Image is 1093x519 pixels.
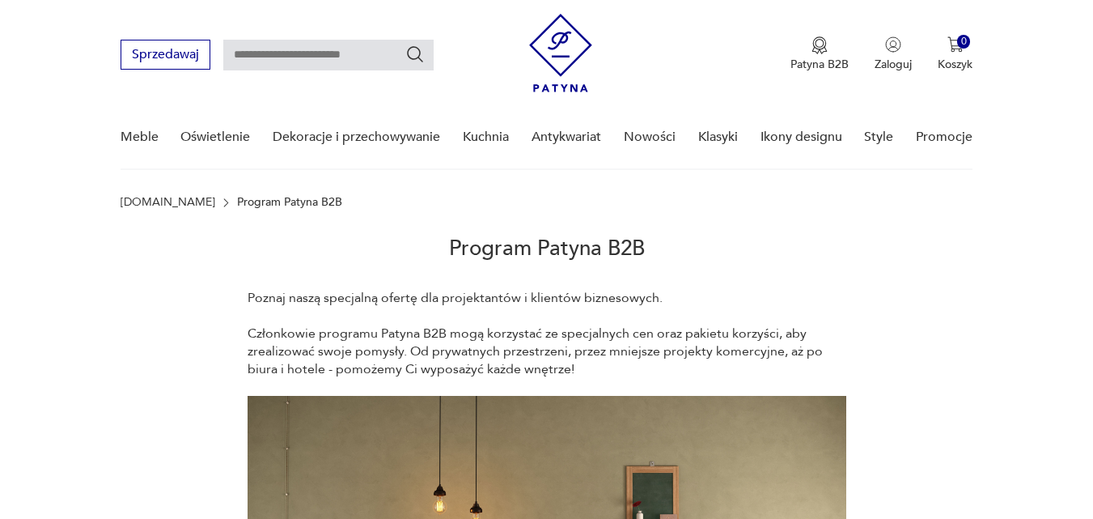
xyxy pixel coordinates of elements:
[273,106,440,168] a: Dekoracje i przechowywanie
[947,36,964,53] img: Ikona koszyka
[463,106,509,168] a: Kuchnia
[237,196,342,209] p: Program Patyna B2B
[916,106,972,168] a: Promocje
[121,196,215,209] a: [DOMAIN_NAME]
[248,325,846,378] p: Członkowie programu Patyna B2B mogą korzystać ze specjalnych cen oraz pakietu korzyści, aby zreal...
[790,36,849,72] a: Ikona medaluPatyna B2B
[875,36,912,72] button: Zaloguj
[790,36,849,72] button: Patyna B2B
[121,50,210,62] a: Sprzedawaj
[532,106,601,168] a: Antykwariat
[938,36,972,72] button: 0Koszyk
[698,106,738,168] a: Klasyki
[624,106,676,168] a: Nowości
[957,35,971,49] div: 0
[529,14,592,92] img: Patyna - sklep z meblami i dekoracjami vintage
[121,40,210,70] button: Sprzedawaj
[864,106,893,168] a: Style
[180,106,250,168] a: Oświetlenie
[885,36,901,53] img: Ikonka użytkownika
[760,106,842,168] a: Ikony designu
[790,57,849,72] p: Patyna B2B
[121,209,973,289] h2: Program Patyna B2B
[121,106,159,168] a: Meble
[875,57,912,72] p: Zaloguj
[248,289,846,307] p: Poznaj naszą specjalną ofertę dla projektantów i klientów biznesowych.
[405,45,425,64] button: Szukaj
[811,36,828,54] img: Ikona medalu
[938,57,972,72] p: Koszyk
